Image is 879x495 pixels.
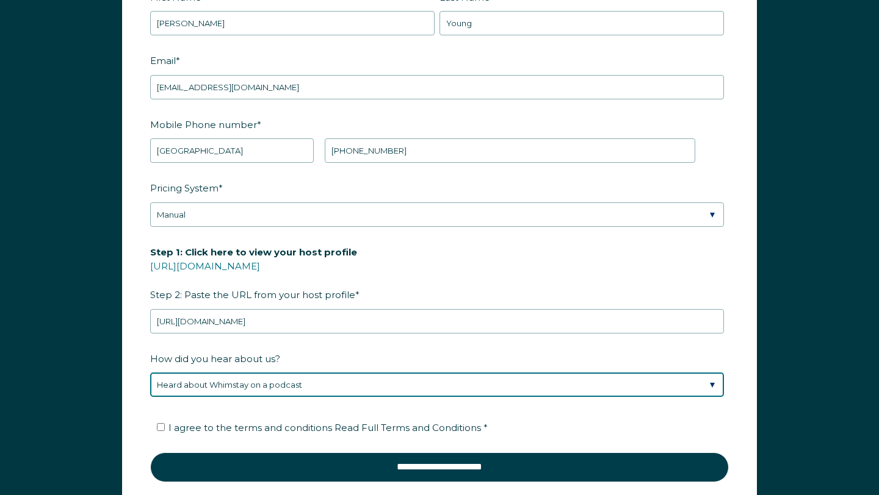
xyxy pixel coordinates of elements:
input: airbnb.com/users/show/12345 [150,309,724,333]
span: How did you hear about us? [150,349,280,368]
input: I agree to the terms and conditions Read Full Terms and Conditions * [157,423,165,431]
span: Email [150,51,176,70]
span: Pricing System [150,179,219,198]
span: Mobile Phone number [150,115,257,134]
span: I agree to the terms and conditions [168,422,488,433]
a: [URL][DOMAIN_NAME] [150,260,260,272]
span: Read Full Terms and Conditions [335,422,481,433]
a: Read Full Terms and Conditions [332,422,483,433]
span: Step 2: Paste the URL from your host profile [150,243,357,304]
span: Step 1: Click here to view your host profile [150,243,357,262]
